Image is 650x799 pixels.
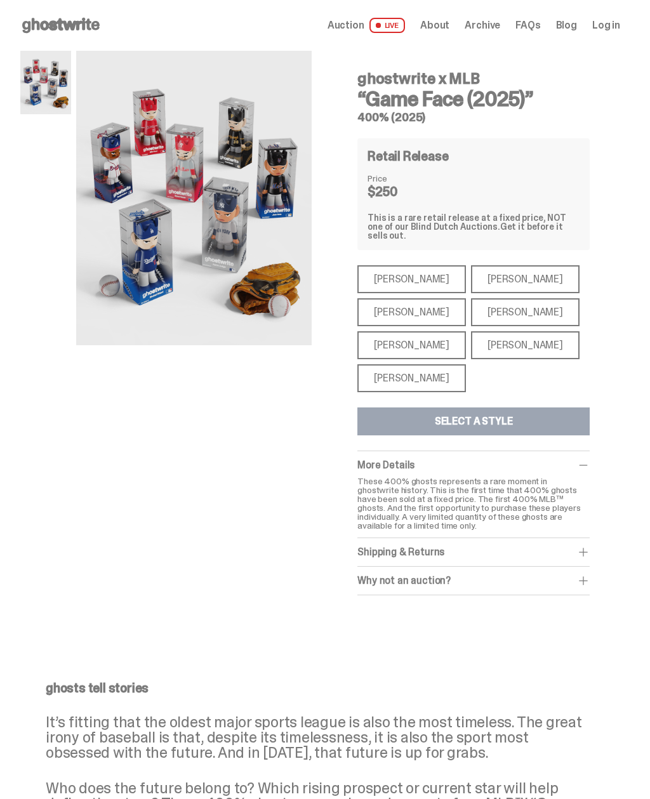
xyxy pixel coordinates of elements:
dt: Price [368,174,431,183]
div: Why not an auction? [357,574,590,587]
div: [PERSON_NAME] [471,298,580,326]
div: This is a rare retail release at a fixed price, NOT one of our Blind Dutch Auctions. [368,213,580,240]
div: Shipping & Returns [357,546,590,558]
h4: Retail Release [368,150,448,162]
a: Archive [465,20,500,30]
a: About [420,20,449,30]
p: ghosts tell stories [46,682,595,694]
a: FAQs [515,20,540,30]
span: Auction [328,20,364,30]
a: Blog [556,20,577,30]
span: Get it before it sells out. [368,221,562,241]
h3: “Game Face (2025)” [357,89,590,109]
img: MLB%20400%25%20Primary%20Image.png [76,51,312,345]
img: MLB%20400%25%20Primary%20Image.png [20,51,71,114]
div: [PERSON_NAME] [357,265,466,293]
div: [PERSON_NAME] [357,364,466,392]
div: [PERSON_NAME] [471,331,580,359]
p: These 400% ghosts represents a rare moment in ghostwrite history. This is the first time that 400... [357,477,590,530]
span: LIVE [369,18,406,33]
div: Select a Style [435,416,513,426]
h4: ghostwrite x MLB [357,71,590,86]
div: [PERSON_NAME] [471,265,580,293]
a: Auction LIVE [328,18,405,33]
p: It’s fitting that the oldest major sports league is also the most timeless. The great irony of ba... [46,715,595,760]
div: [PERSON_NAME] [357,331,466,359]
a: Log in [592,20,620,30]
button: Select a Style [357,407,590,435]
h5: 400% (2025) [357,112,590,123]
dd: $250 [368,185,431,198]
div: [PERSON_NAME] [357,298,466,326]
span: More Details [357,458,415,472]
